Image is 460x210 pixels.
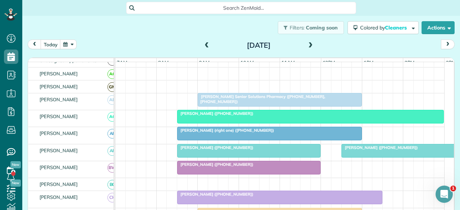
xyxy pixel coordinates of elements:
span: [PERSON_NAME] [38,84,79,89]
span: Colored by [360,24,409,31]
span: 9am [198,60,211,65]
span: [PERSON_NAME] ([PHONE_NUMBER]) [341,145,418,150]
span: [PERSON_NAME] ([PHONE_NUMBER]) [177,145,254,150]
button: next [441,39,455,49]
span: [PERSON_NAME] [38,148,79,153]
iframe: Intercom live chat [436,186,453,203]
span: [PERSON_NAME] [38,194,79,200]
span: Coming soon [306,24,338,31]
span: 12pm [321,60,337,65]
button: prev [28,39,41,49]
span: GM [107,82,117,92]
span: [PERSON_NAME] [38,71,79,76]
span: [PERSON_NAME] [38,164,79,170]
span: AC [107,69,117,79]
span: New [10,161,21,168]
button: Actions [422,21,455,34]
span: 1pm [362,60,375,65]
span: 2pm [403,60,416,65]
span: [PERSON_NAME] ([PHONE_NUMBER]) [177,192,254,197]
span: 1 [450,186,456,191]
span: [PERSON_NAME] [38,113,79,119]
span: AB [107,95,117,105]
span: [PERSON_NAME] ([PHONE_NUMBER]) [177,162,254,167]
button: today [41,39,61,49]
span: AC [107,112,117,122]
span: 11am [280,60,296,65]
button: Colored byCleaners [348,21,419,34]
span: 3pm [445,60,457,65]
span: [PERSON_NAME] (right one) ([PHONE_NUMBER]) [177,128,274,133]
span: BW [107,163,117,173]
span: 7am [115,60,129,65]
span: 8am [157,60,170,65]
span: [PERSON_NAME] [38,97,79,102]
span: AF [107,129,117,139]
span: Cleaners [385,24,408,31]
span: Filters: [290,24,305,31]
span: 10am [239,60,255,65]
span: [PERSON_NAME] Senior Solutions Pharmacy ([PHONE_NUMBER], [PHONE_NUMBER]) [197,94,325,104]
span: [PERSON_NAME] [38,130,79,136]
h2: [DATE] [214,41,304,49]
span: AF [107,146,117,156]
span: CH [107,193,117,202]
span: [PERSON_NAME] ([PHONE_NUMBER]) [177,111,254,116]
span: [PERSON_NAME] [38,181,79,187]
span: BC [107,180,117,190]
